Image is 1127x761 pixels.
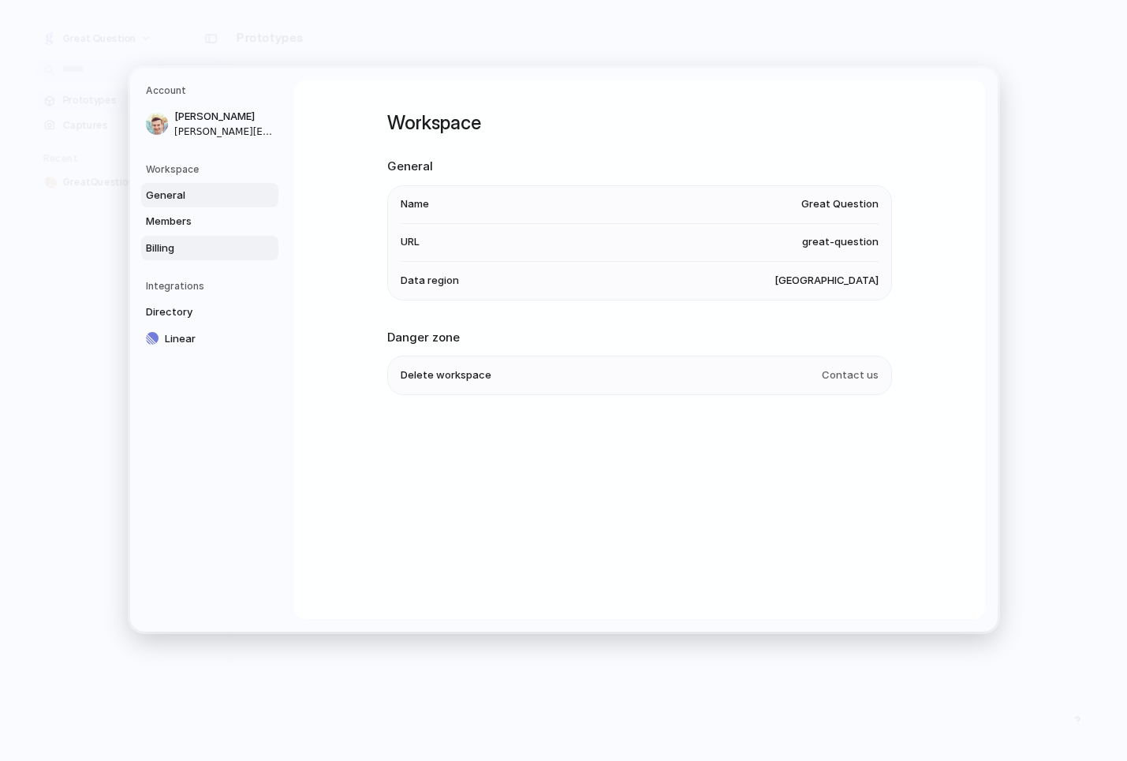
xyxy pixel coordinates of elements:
[141,326,278,352] a: Linear
[401,235,420,251] span: URL
[174,125,275,139] span: [PERSON_NAME][EMAIL_ADDRESS][DOMAIN_NAME]
[801,197,879,213] span: Great Question
[146,84,278,98] h5: Account
[146,188,247,203] span: General
[146,241,247,256] span: Billing
[774,273,879,289] span: [GEOGRAPHIC_DATA]
[401,197,429,213] span: Name
[141,209,278,234] a: Members
[165,331,266,347] span: Linear
[387,329,892,347] h2: Danger zone
[141,236,278,261] a: Billing
[146,214,247,229] span: Members
[802,235,879,251] span: great-question
[387,158,892,176] h2: General
[146,279,278,293] h5: Integrations
[174,109,275,125] span: [PERSON_NAME]
[141,183,278,208] a: General
[387,109,892,137] h1: Workspace
[146,304,247,320] span: Directory
[141,104,278,144] a: [PERSON_NAME][PERSON_NAME][EMAIL_ADDRESS][DOMAIN_NAME]
[401,273,459,289] span: Data region
[141,300,278,325] a: Directory
[401,368,491,384] span: Delete workspace
[146,162,278,177] h5: Workspace
[822,368,879,384] span: Contact us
